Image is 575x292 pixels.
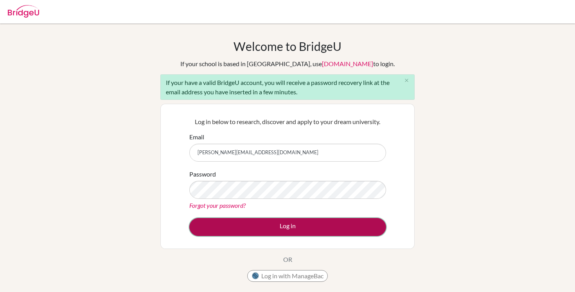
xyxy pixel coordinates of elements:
label: Email [189,132,204,142]
p: OR [283,255,292,264]
label: Password [189,169,216,179]
div: If your have a valid BridgeU account, you will receive a password recovery link at the email addr... [160,74,415,100]
button: Log in [189,218,386,236]
a: Forgot your password? [189,202,246,209]
button: Close [399,75,414,87]
div: If your school is based in [GEOGRAPHIC_DATA], use to login. [180,59,395,68]
button: Log in with ManageBac [247,270,328,282]
i: close [404,78,410,83]
img: Bridge-U [8,5,39,18]
p: Log in below to research, discover and apply to your dream university. [189,117,386,126]
a: [DOMAIN_NAME] [322,60,373,67]
h1: Welcome to BridgeU [234,39,341,53]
